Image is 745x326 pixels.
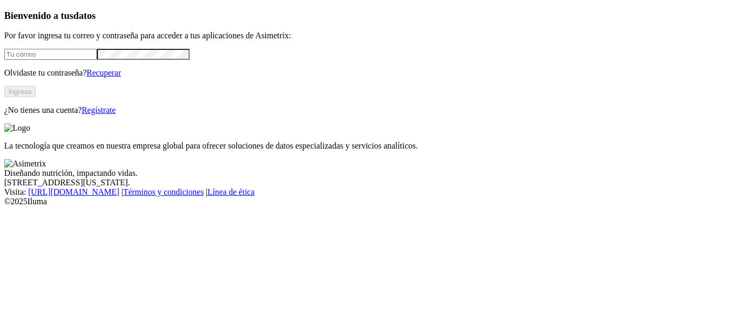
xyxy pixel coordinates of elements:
[4,159,46,169] img: Asimetrix
[86,68,121,77] a: Recuperar
[123,187,204,196] a: Términos y condiciones
[28,187,119,196] a: [URL][DOMAIN_NAME]
[207,187,255,196] a: Línea de ética
[4,49,97,60] input: Tu correo
[4,187,741,197] div: Visita : | |
[82,106,116,114] a: Regístrate
[4,86,36,97] button: Ingresa
[4,178,741,187] div: [STREET_ADDRESS][US_STATE].
[4,123,30,133] img: Logo
[4,141,741,151] p: La tecnología que creamos en nuestra empresa global para ofrecer soluciones de datos especializad...
[4,31,741,40] p: Por favor ingresa tu correo y contraseña para acceder a tus aplicaciones de Asimetrix:
[4,10,741,22] h3: Bienvenido a tus
[4,197,741,206] div: © 2025 Iluma
[4,68,741,78] p: Olvidaste tu contraseña?
[4,169,741,178] div: Diseñando nutrición, impactando vidas.
[4,106,741,115] p: ¿No tienes una cuenta?
[73,10,96,21] span: datos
